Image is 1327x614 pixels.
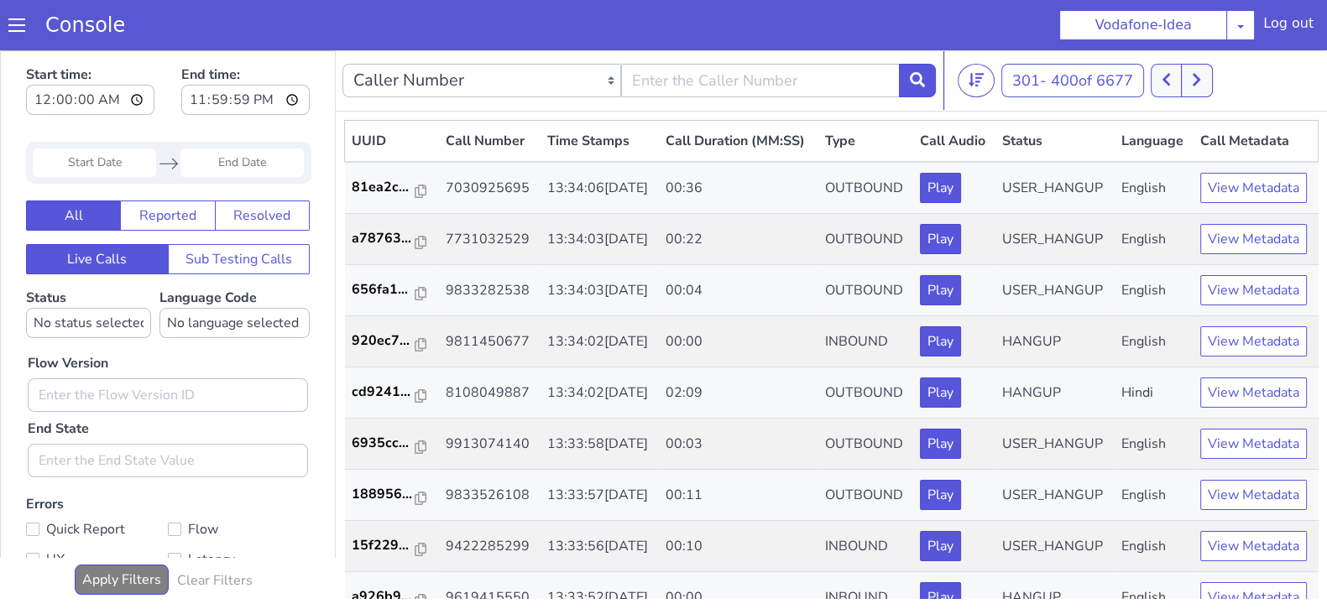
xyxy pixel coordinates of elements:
td: 9811450677 [439,266,541,317]
a: Console [25,13,145,37]
td: HANGUP [995,266,1115,317]
td: HANGUP [995,522,1115,573]
th: Call Metadata [1194,70,1319,112]
span: 400 of 6677 [1051,20,1133,40]
td: OUTBOUND [818,112,914,164]
button: View Metadata [1200,276,1307,306]
td: English [1115,112,1194,164]
th: Language [1115,70,1194,112]
button: Play [920,378,961,408]
td: 00:03 [659,368,818,419]
th: Call Duration (MM:SS) [659,70,818,112]
a: 81ea2c... [352,127,432,147]
td: 13:34:03[DATE] [541,215,660,266]
button: All [26,150,121,180]
button: View Metadata [1200,122,1307,153]
p: 188956... [352,434,415,454]
td: 13:33:58[DATE] [541,368,660,419]
input: Enter the Caller Number [621,13,900,47]
td: OUTBOUND [818,368,914,419]
button: Reported [120,150,215,180]
td: 00:04 [659,215,818,266]
p: a926b9... [352,536,415,556]
td: 13:34:02[DATE] [541,317,660,368]
button: Play [920,225,961,255]
button: View Metadata [1200,225,1307,255]
td: English [1115,368,1194,419]
button: Play [920,174,961,204]
td: 13:33:56[DATE] [541,471,660,522]
td: OUTBOUND [818,215,914,266]
td: 00:00 [659,522,818,573]
p: 656fa1... [352,229,415,249]
th: Status [995,70,1115,112]
button: Play [920,532,961,562]
td: 8108049887 [439,317,541,368]
select: Status [26,258,151,288]
button: Vodafone-Idea [1059,10,1227,40]
td: 13:34:02[DATE] [541,266,660,317]
td: USER_HANGUP [995,164,1115,215]
th: Call Audio [913,70,995,112]
td: USER_HANGUP [995,368,1115,419]
label: Flow [168,467,310,491]
div: Log out [1263,13,1314,40]
td: 13:34:03[DATE] [541,164,660,215]
input: Enter the End State Value [28,393,308,427]
td: OUTBOUND [818,419,914,471]
td: 13:33:57[DATE] [541,419,660,471]
td: 00:00 [659,266,818,317]
td: 7731032529 [439,164,541,215]
input: Start Date [33,98,156,127]
label: Language Code [159,238,310,288]
button: View Metadata [1200,532,1307,562]
td: English [1115,419,1194,471]
td: 9913074140 [439,368,541,419]
button: View Metadata [1200,378,1307,408]
p: 15f229... [352,485,415,505]
label: End time: [181,9,310,70]
td: 00:22 [659,164,818,215]
td: USER_HANGUP [995,215,1115,266]
label: Start time: [26,9,154,70]
td: 13:34:06[DATE] [541,112,660,164]
td: English [1115,522,1194,573]
button: Play [920,481,961,511]
p: 6935cc... [352,382,415,403]
td: 9833526108 [439,419,541,471]
td: English [1115,215,1194,266]
td: English [1115,164,1194,215]
p: a78763... [352,178,415,198]
button: Resolved [215,150,310,180]
th: Type [818,70,914,112]
input: End time: [181,34,310,65]
button: Play [920,327,961,357]
th: Call Number [439,70,541,112]
button: Play [920,276,961,306]
p: 81ea2c... [352,127,415,147]
td: 9833282538 [439,215,541,266]
td: 00:36 [659,112,818,164]
a: a926b9... [352,536,432,556]
select: Language Code [159,258,310,288]
button: Live Calls [26,194,169,224]
td: OUTBOUND [818,317,914,368]
label: Status [26,238,151,288]
a: 656fa1... [352,229,432,249]
a: 188956... [352,434,432,454]
button: Play [920,429,961,460]
a: cd9241... [352,331,432,351]
button: View Metadata [1200,327,1307,357]
button: Play [920,122,961,153]
a: 15f229... [352,485,432,505]
h6: Clear Filters [177,523,253,539]
td: INBOUND [818,266,914,317]
td: 00:10 [659,471,818,522]
td: USER_HANGUP [995,112,1115,164]
button: 301- 400of 6677 [1001,13,1144,47]
label: Latency [168,497,310,521]
button: Apply Filters [75,514,169,544]
input: End Date [180,98,304,127]
td: HANGUP [995,317,1115,368]
td: 7030925695 [439,112,541,164]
